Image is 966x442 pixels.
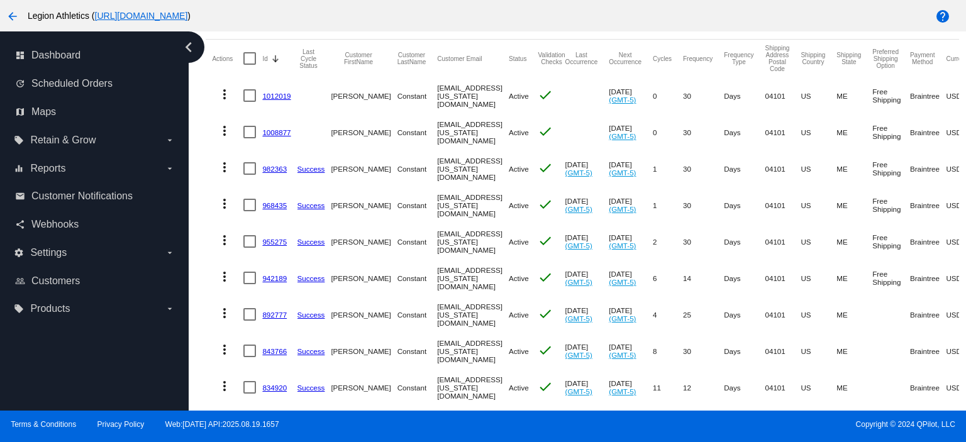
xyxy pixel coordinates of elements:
[14,163,24,174] i: equalizer
[910,369,946,406] mat-cell: Braintree
[683,187,724,223] mat-cell: 30
[397,296,438,333] mat-cell: Constant
[397,333,438,369] mat-cell: Constant
[262,92,291,100] a: 1012019
[765,187,801,223] mat-cell: 04101
[331,150,397,187] mat-cell: [PERSON_NAME]
[609,77,653,114] mat-cell: [DATE]
[331,406,397,442] mat-cell: [PERSON_NAME]
[297,201,325,209] a: Success
[836,333,872,369] mat-cell: ME
[165,135,175,145] i: arrow_drop_down
[872,187,910,223] mat-cell: Free Shipping
[262,347,287,355] a: 843766
[217,306,232,321] mat-icon: more_vert
[538,233,553,248] mat-icon: check
[11,420,76,429] a: Terms & Conditions
[765,333,801,369] mat-cell: 04101
[653,223,683,260] mat-cell: 2
[724,223,765,260] mat-cell: Days
[538,197,553,212] mat-icon: check
[28,11,191,21] span: Legion Athletics ( )
[765,45,790,72] button: Change sorting for ShippingPostcode
[509,128,529,136] span: Active
[331,223,397,260] mat-cell: [PERSON_NAME]
[262,55,267,62] button: Change sorting for Id
[15,45,175,65] a: dashboard Dashboard
[331,114,397,150] mat-cell: [PERSON_NAME]
[297,384,325,392] a: Success
[165,163,175,174] i: arrow_drop_down
[179,37,199,57] i: chevron_left
[565,369,609,406] mat-cell: [DATE]
[609,369,653,406] mat-cell: [DATE]
[297,165,325,173] a: Success
[565,333,609,369] mat-cell: [DATE]
[683,77,724,114] mat-cell: 30
[724,114,765,150] mat-cell: Days
[683,223,724,260] mat-cell: 30
[509,384,529,392] span: Active
[653,369,683,406] mat-cell: 11
[683,55,713,62] button: Change sorting for Frequency
[217,378,232,394] mat-icon: more_vert
[437,296,509,333] mat-cell: [EMAIL_ADDRESS][US_STATE][DOMAIN_NAME]
[653,77,683,114] mat-cell: 0
[801,406,836,442] mat-cell: US
[538,87,553,102] mat-icon: check
[437,260,509,296] mat-cell: [EMAIL_ADDRESS][US_STATE][DOMAIN_NAME]
[31,219,79,230] span: Webhooks
[15,219,25,229] i: share
[31,275,80,287] span: Customers
[15,276,25,286] i: people_outline
[609,406,653,442] mat-cell: [DATE]
[836,150,872,187] mat-cell: ME
[565,351,592,359] a: (GMT-5)
[836,223,872,260] mat-cell: ME
[494,420,955,429] span: Copyright © 2024 QPilot, LLC
[910,333,946,369] mat-cell: Braintree
[765,150,801,187] mat-cell: 04101
[609,351,636,359] a: (GMT-5)
[683,296,724,333] mat-cell: 25
[910,223,946,260] mat-cell: Braintree
[262,311,287,319] a: 892777
[217,196,232,211] mat-icon: more_vert
[297,48,320,69] button: Change sorting for LastProcessingCycleId
[910,114,946,150] mat-cell: Braintree
[331,187,397,223] mat-cell: [PERSON_NAME]
[653,296,683,333] mat-cell: 4
[910,52,935,65] button: Change sorting for PaymentMethod.Type
[217,233,232,248] mat-icon: more_vert
[801,150,836,187] mat-cell: US
[217,269,232,284] mat-icon: more_vert
[565,223,609,260] mat-cell: [DATE]
[609,150,653,187] mat-cell: [DATE]
[683,333,724,369] mat-cell: 30
[397,114,438,150] mat-cell: Constant
[509,311,529,319] span: Active
[30,163,65,174] span: Reports
[609,387,636,395] a: (GMT-5)
[724,150,765,187] mat-cell: Days
[15,191,25,201] i: email
[15,214,175,235] a: share Webhooks
[724,369,765,406] mat-cell: Days
[653,55,672,62] button: Change sorting for Cycles
[95,11,188,21] a: [URL][DOMAIN_NAME]
[538,124,553,139] mat-icon: check
[836,260,872,296] mat-cell: ME
[509,55,526,62] button: Change sorting for Status
[872,260,910,296] mat-cell: Free Shipping
[801,52,825,65] button: Change sorting for ShippingCountry
[609,314,636,323] a: (GMT-5)
[801,77,836,114] mat-cell: US
[683,260,724,296] mat-cell: 14
[509,201,529,209] span: Active
[683,114,724,150] mat-cell: 30
[609,52,641,65] button: Change sorting for NextOccurrenceUtc
[15,107,25,117] i: map
[653,187,683,223] mat-cell: 1
[653,333,683,369] mat-cell: 8
[935,9,950,24] mat-icon: help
